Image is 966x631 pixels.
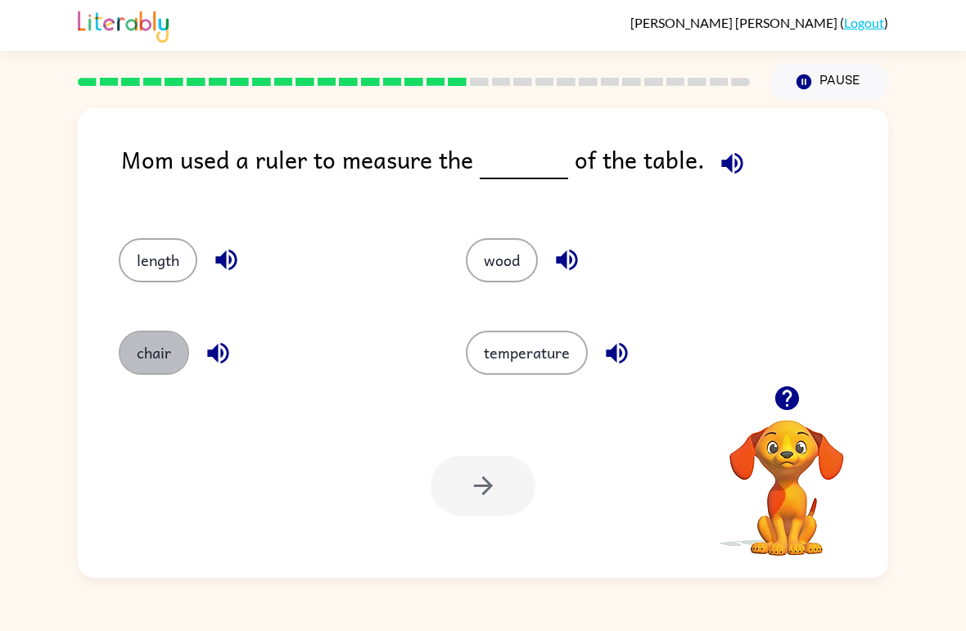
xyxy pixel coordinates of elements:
button: temperature [466,331,588,375]
div: ( ) [630,15,888,30]
button: chair [119,331,189,375]
button: wood [466,238,538,282]
video: Your browser must support playing .mp4 files to use Literably. Please try using another browser. [705,394,869,558]
div: Mom used a ruler to measure the of the table. [121,141,888,205]
button: length [119,238,197,282]
a: Logout [844,15,884,30]
span: [PERSON_NAME] [PERSON_NAME] [630,15,840,30]
img: Literably [78,7,169,43]
button: Pause [770,63,888,101]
